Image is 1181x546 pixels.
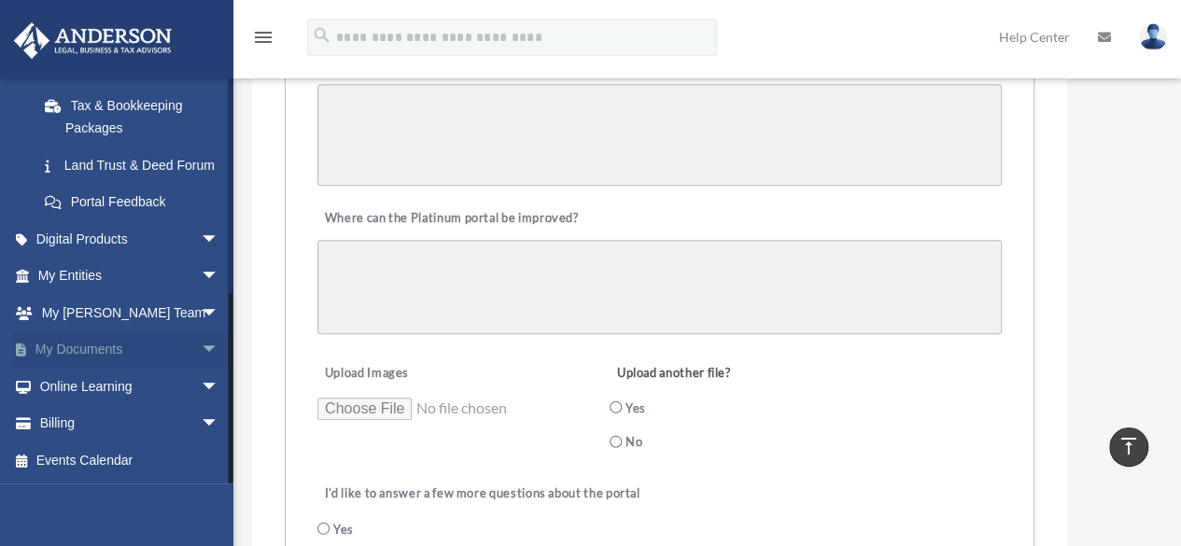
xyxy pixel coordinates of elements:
label: No [626,434,650,460]
span: arrow_drop_down [201,220,238,259]
img: User Pic [1139,23,1167,50]
label: Where can the Platinum portal be improved? [317,205,583,231]
a: My [PERSON_NAME] Teamarrow_drop_down [13,294,247,331]
span: arrow_drop_down [201,294,238,332]
span: arrow_drop_down [201,405,238,443]
label: I'd like to answer a few more questions about the portal [317,482,645,508]
a: Online Learningarrow_drop_down [13,368,247,405]
span: arrow_drop_down [201,258,238,296]
a: Events Calendar [13,441,247,479]
i: vertical_align_top [1118,435,1140,457]
a: Digital Productsarrow_drop_down [13,220,247,258]
a: Billingarrow_drop_down [13,405,247,442]
label: Upload another file? [610,360,735,386]
a: menu [252,33,274,49]
i: search [312,25,332,46]
a: Tax & Bookkeeping Packages [26,87,247,147]
i: menu [252,26,274,49]
span: arrow_drop_down [201,331,238,370]
span: arrow_drop_down [201,368,238,406]
label: Yes [626,399,654,426]
a: Land Trust & Deed Forum [26,147,247,184]
a: My Entitiesarrow_drop_down [13,258,247,295]
a: vertical_align_top [1109,427,1148,467]
label: Upload Images [317,360,414,386]
img: Anderson Advisors Platinum Portal [8,22,177,59]
a: My Documentsarrow_drop_down [13,331,247,369]
a: Portal Feedback [26,184,238,221]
